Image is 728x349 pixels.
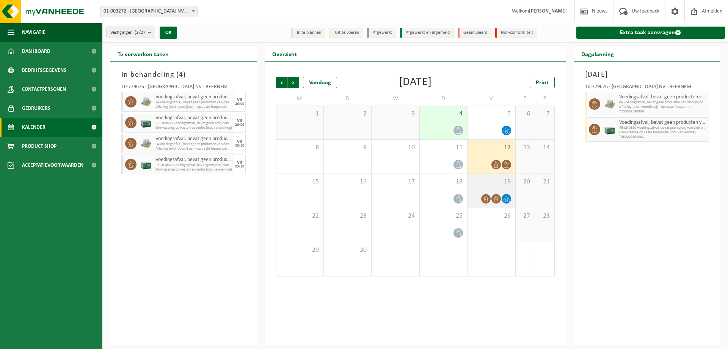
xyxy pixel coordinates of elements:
[535,92,554,106] td: Z
[22,137,56,156] span: Product Shop
[536,80,549,86] span: Print
[121,69,246,81] h3: In behandeling ( )
[516,92,535,106] td: Z
[539,110,550,118] span: 7
[140,138,152,149] img: LP-PA-00000-WDN-11
[471,212,511,220] span: 26
[106,27,155,38] button: Vestigingen(2/2)
[619,120,707,126] span: Voedingsafval, bevat geen producten van dierlijke oorsprong, gemengde verpakking (exclusief glas)
[328,212,367,220] span: 23
[110,27,145,38] span: Vestigingen
[458,28,491,38] li: Geannuleerd
[400,28,454,38] li: Afgewerkt en afgemeld
[155,157,232,163] span: Voedingsafval, bevat geen producten van dierlijke oorsprong, gemengde verpakking (exclusief glas)
[155,136,232,142] span: Voedingsafval, bevat geen producten van dierlijke oorsprong, gemengde verpakking (exclusief glas)
[155,167,232,172] span: Omwisseling op vaste frequentie (incl. verwerking)
[367,28,396,38] li: Afgewerkt
[424,178,463,186] span: 18
[288,77,299,88] span: Volgende
[280,110,320,118] span: 1
[424,144,463,152] span: 11
[619,94,707,100] span: Voedingsafval, bevat geen producten van dierlijke oorsprong, gemengde verpakking (exclusief glas)
[276,77,287,88] span: Vorige
[375,212,415,220] span: 24
[574,46,621,61] h2: Dagplanning
[280,212,320,220] span: 22
[265,46,304,61] h2: Overzicht
[140,117,152,128] img: PB-LB-0680-HPE-GN-01
[519,110,531,118] span: 6
[424,212,463,220] span: 25
[471,110,511,118] span: 5
[604,98,615,110] img: LP-PA-00000-WDN-11
[424,110,463,118] span: 4
[529,8,567,14] strong: [PERSON_NAME]
[140,159,152,170] img: PB-LB-0680-HPE-GN-01
[22,42,50,61] span: Dashboard
[155,121,232,126] span: PB-LB-0680 Voedingsafval, bevat geen prod, van dierl oorspr
[495,28,537,38] li: Non-conformiteit
[280,178,320,186] span: 15
[576,27,725,39] a: Extra taak aanvragen
[155,105,232,109] span: Afhaling (excl. voorrijkost) - op vaste frequentie
[237,98,242,102] div: VR
[235,123,244,127] div: 26/09
[399,77,432,88] div: [DATE]
[471,178,511,186] span: 19
[100,6,198,17] span: 01-003272 - BELGOSUC NV - BEERNEM
[155,100,232,105] span: PA voedingsafval, bevat geen producten van dierlijke oorspr,
[179,71,183,79] span: 4
[328,144,367,152] span: 9
[135,30,145,35] count: (2/2)
[235,102,244,106] div: 26/09
[375,178,415,186] span: 17
[328,178,367,186] span: 16
[22,23,45,42] span: Navigatie
[420,92,468,106] td: D
[619,135,707,139] span: T250002590941
[329,28,363,38] li: Uit te voeren
[291,28,325,38] li: In te plannen
[324,92,372,106] td: D
[155,115,232,121] span: Voedingsafval, bevat geen producten van dierlijke oorsprong, gemengde verpakking (exclusief glas)
[280,144,320,152] span: 8
[519,144,531,152] span: 13
[328,110,367,118] span: 2
[539,212,550,220] span: 28
[100,6,197,17] span: 01-003272 - BELGOSUC NV - BEERNEM
[276,92,324,106] td: M
[155,126,232,130] span: Omwisseling op vaste frequentie (incl. verwerking)
[619,100,707,105] span: PA voedingsafval, bevat geen producten van dierlijke oorspr,
[303,77,337,88] div: Vandaag
[22,61,66,80] span: Bedrijfsgegevens
[155,163,232,167] span: PB-LB-0680 Voedingsafval, bevat geen prod, van dierl oorspr
[22,80,66,99] span: Contactpersonen
[375,144,415,152] span: 10
[160,27,177,39] button: OK
[619,130,707,135] span: Omwisseling op vaste frequentie (incl. verwerking)
[539,144,550,152] span: 14
[22,118,45,137] span: Kalender
[110,46,176,61] h2: Te verwerken taken
[471,144,511,152] span: 12
[530,77,555,88] a: Print
[468,92,515,106] td: V
[235,165,244,169] div: 03/10
[375,110,415,118] span: 3
[22,99,50,118] span: Gebruikers
[280,246,320,254] span: 29
[237,160,242,165] div: VR
[585,69,709,81] h3: [DATE]
[619,109,707,114] span: T250002590969
[604,124,615,135] img: PB-LB-0680-HPE-GN-01
[619,105,707,109] span: Afhaling (excl. voorrijkost) - op vaste frequentie
[585,84,709,92] div: 10-779676 - [GEOGRAPHIC_DATA] NV - BEERNEM
[519,212,531,220] span: 27
[619,126,707,130] span: PB-LB-0680 Voedingsafval, bevat geen prod, van dierl oorspr
[155,94,232,100] span: Voedingsafval, bevat geen producten van dierlijke oorsprong, gemengde verpakking (exclusief glas)
[155,147,232,151] span: Afhaling (excl. voorrijkost) - op vaste frequentie
[155,142,232,147] span: PA voedingsafval, bevat geen producten van dierlijke oorspr,
[121,84,246,92] div: 10-779676 - [GEOGRAPHIC_DATA] NV - BEERNEM
[519,178,531,186] span: 20
[372,92,419,106] td: W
